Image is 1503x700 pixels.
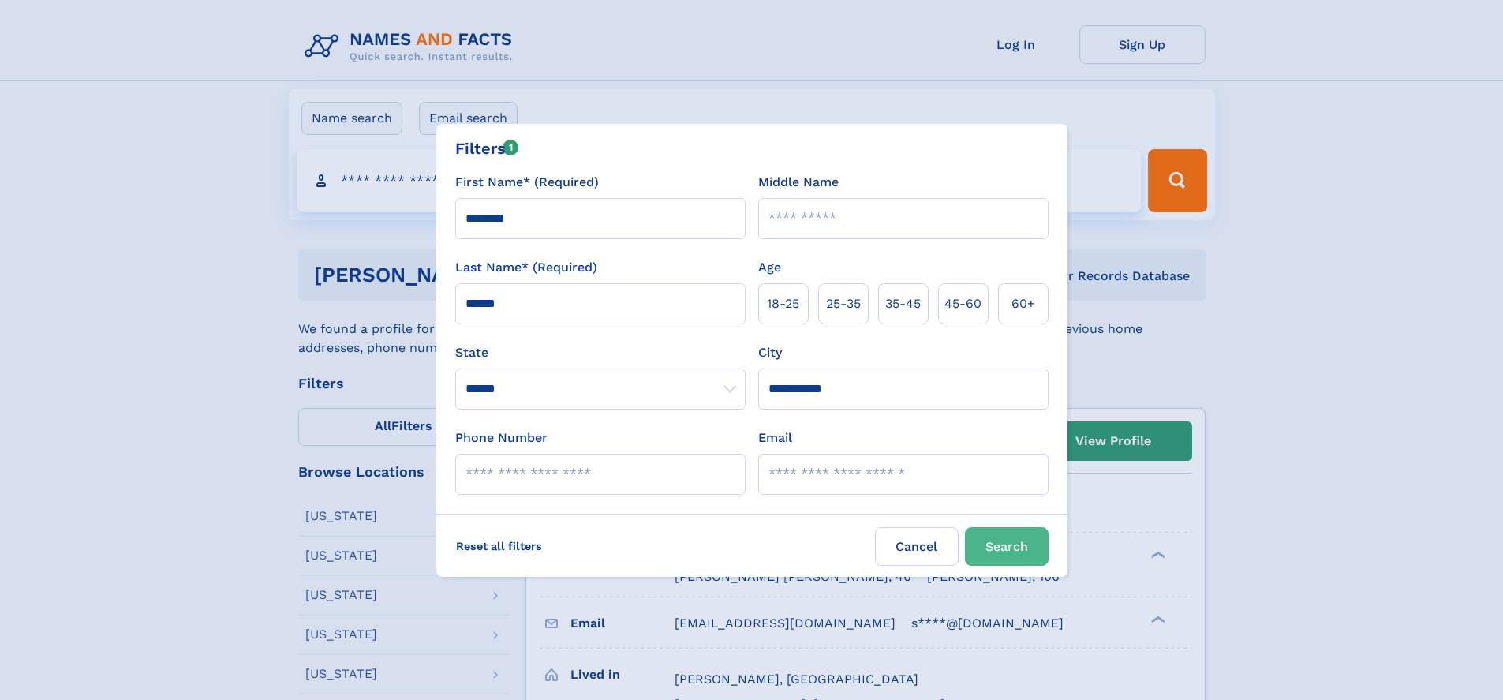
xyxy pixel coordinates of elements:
[758,429,792,447] label: Email
[758,173,839,192] label: Middle Name
[758,343,782,362] label: City
[1011,294,1035,313] span: 60+
[767,294,799,313] span: 18‑25
[455,429,548,447] label: Phone Number
[826,294,861,313] span: 25‑35
[455,173,599,192] label: First Name* (Required)
[965,527,1049,566] button: Search
[455,258,597,277] label: Last Name* (Required)
[875,527,959,566] label: Cancel
[455,137,519,160] div: Filters
[455,343,746,362] label: State
[758,258,781,277] label: Age
[446,527,552,565] label: Reset all filters
[944,294,981,313] span: 45‑60
[885,294,921,313] span: 35‑45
